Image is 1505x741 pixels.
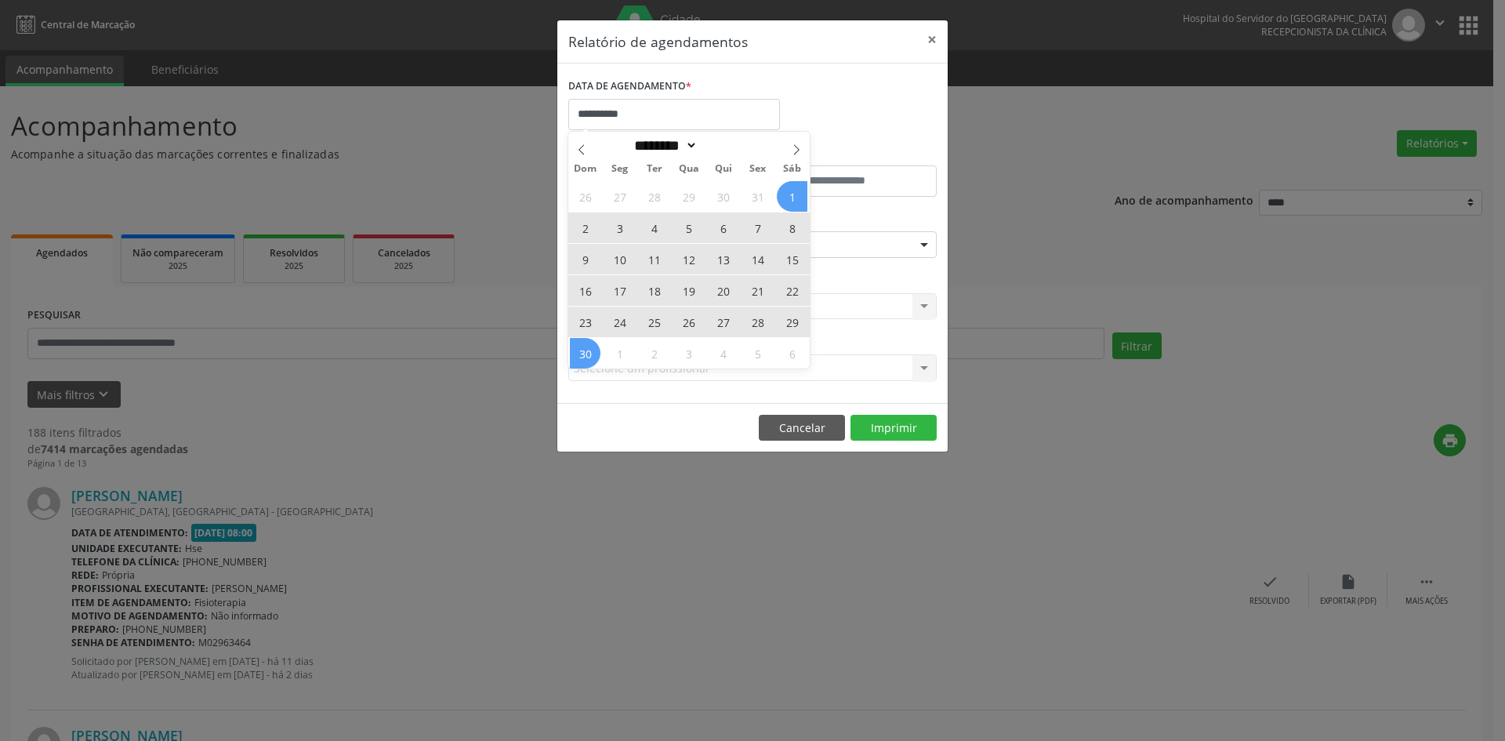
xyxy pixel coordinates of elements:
[570,338,600,369] span: Novembro 30, 2025
[570,212,600,243] span: Novembro 2, 2025
[672,164,706,174] span: Qua
[570,275,600,306] span: Novembro 16, 2025
[916,20,948,59] button: Close
[639,275,669,306] span: Novembro 18, 2025
[639,338,669,369] span: Dezembro 2, 2025
[639,244,669,274] span: Novembro 11, 2025
[637,164,672,174] span: Ter
[603,164,637,174] span: Seg
[673,181,704,212] span: Outubro 29, 2025
[759,415,845,441] button: Cancelar
[777,275,807,306] span: Novembro 22, 2025
[708,244,738,274] span: Novembro 13, 2025
[742,307,773,337] span: Novembro 28, 2025
[777,181,807,212] span: Novembro 1, 2025
[673,275,704,306] span: Novembro 19, 2025
[673,338,704,369] span: Dezembro 3, 2025
[673,212,704,243] span: Novembro 5, 2025
[570,307,600,337] span: Novembro 23, 2025
[698,137,749,154] input: Year
[673,307,704,337] span: Novembro 26, 2025
[629,137,698,154] select: Month
[777,307,807,337] span: Novembro 29, 2025
[604,244,635,274] span: Novembro 10, 2025
[850,415,937,441] button: Imprimir
[777,244,807,274] span: Novembro 15, 2025
[570,181,600,212] span: Outubro 26, 2025
[604,212,635,243] span: Novembro 3, 2025
[639,212,669,243] span: Novembro 4, 2025
[708,275,738,306] span: Novembro 20, 2025
[742,338,773,369] span: Dezembro 5, 2025
[604,275,635,306] span: Novembro 17, 2025
[708,181,738,212] span: Outubro 30, 2025
[639,181,669,212] span: Outubro 28, 2025
[777,338,807,369] span: Dezembro 6, 2025
[568,164,603,174] span: Dom
[777,212,807,243] span: Novembro 8, 2025
[604,338,635,369] span: Dezembro 1, 2025
[742,181,773,212] span: Outubro 31, 2025
[742,275,773,306] span: Novembro 21, 2025
[570,244,600,274] span: Novembro 9, 2025
[708,212,738,243] span: Novembro 6, 2025
[756,141,937,165] label: ATÉ
[568,74,691,99] label: DATA DE AGENDAMENTO
[706,164,741,174] span: Qui
[604,181,635,212] span: Outubro 27, 2025
[708,338,738,369] span: Dezembro 4, 2025
[742,244,773,274] span: Novembro 14, 2025
[604,307,635,337] span: Novembro 24, 2025
[673,244,704,274] span: Novembro 12, 2025
[741,164,775,174] span: Sex
[708,307,738,337] span: Novembro 27, 2025
[742,212,773,243] span: Novembro 7, 2025
[775,164,810,174] span: Sáb
[639,307,669,337] span: Novembro 25, 2025
[568,31,748,52] h5: Relatório de agendamentos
